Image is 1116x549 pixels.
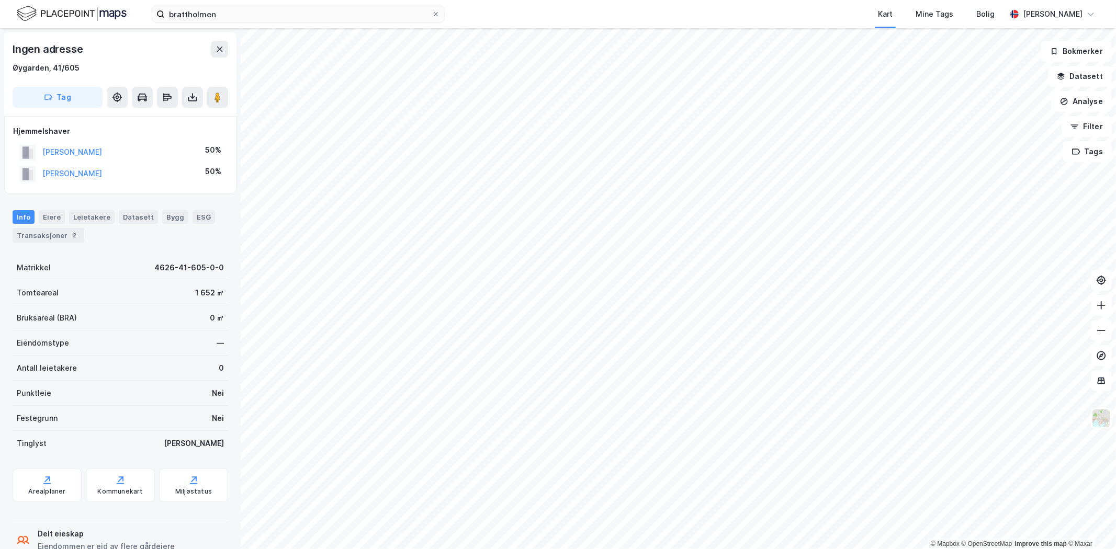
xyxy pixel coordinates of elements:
button: Filter [1062,116,1112,137]
div: Antall leietakere [17,362,77,374]
div: ESG [193,210,215,224]
div: 50% [205,144,221,156]
div: [PERSON_NAME] [1023,8,1083,20]
div: 2 [70,230,80,241]
img: Z [1091,408,1111,428]
div: 50% [205,165,221,178]
a: Mapbox [931,540,960,547]
div: Ingen adresse [13,41,85,58]
button: Datasett [1048,66,1112,87]
div: Festegrunn [17,412,58,425]
div: Mine Tags [916,8,953,20]
div: Kommunekart [97,487,143,496]
iframe: Chat Widget [1064,499,1116,549]
button: Tags [1063,141,1112,162]
div: Transaksjoner [13,228,84,243]
div: — [217,337,224,349]
div: 4626-41-605-0-0 [154,261,224,274]
div: Kart [878,8,893,20]
input: Søk på adresse, matrikkel, gårdeiere, leietakere eller personer [165,6,432,22]
div: Hjemmelshaver [13,125,228,138]
a: Improve this map [1015,540,1067,547]
div: Tinglyst [17,437,47,450]
div: Kontrollprogram for chat [1064,499,1116,549]
a: OpenStreetMap [962,540,1012,547]
div: Øygarden, 41/605 [13,62,80,74]
div: Datasett [119,210,158,224]
div: [PERSON_NAME] [164,437,224,450]
div: Miljøstatus [175,487,212,496]
img: logo.f888ab2527a4732fd821a326f86c7f29.svg [17,5,127,23]
div: Delt eieskap [38,528,175,540]
div: Eiere [39,210,65,224]
button: Tag [13,87,103,108]
div: Eiendomstype [17,337,69,349]
div: 0 [219,362,224,374]
div: Matrikkel [17,261,51,274]
div: Info [13,210,35,224]
button: Analyse [1051,91,1112,112]
div: Nei [212,387,224,399]
button: Bokmerker [1041,41,1112,62]
div: Bolig [976,8,995,20]
div: Tomteareal [17,287,59,299]
div: Arealplaner [28,487,65,496]
div: Leietakere [69,210,115,224]
div: Bygg [162,210,188,224]
div: 1 652 ㎡ [195,287,224,299]
div: 0 ㎡ [210,312,224,324]
div: Punktleie [17,387,51,399]
div: Nei [212,412,224,425]
div: Bruksareal (BRA) [17,312,77,324]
